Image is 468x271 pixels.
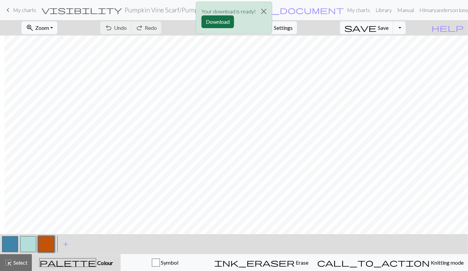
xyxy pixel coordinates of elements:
[210,254,313,271] button: Erase
[430,259,464,266] span: Knitting mode
[160,259,178,266] span: Symbol
[4,258,12,267] span: highlight_alt
[313,254,468,271] button: Knitting mode
[256,2,272,21] button: Close
[317,258,430,267] span: call_to_action
[40,258,96,267] span: palette
[121,254,210,271] button: Symbol
[32,254,121,271] button: Colour
[62,240,70,249] span: add
[96,260,113,266] span: Colour
[295,259,308,266] span: Erase
[214,258,295,267] span: ink_eraser
[201,15,234,28] button: Download
[201,7,256,15] p: Your download is ready!
[12,259,27,266] span: Select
